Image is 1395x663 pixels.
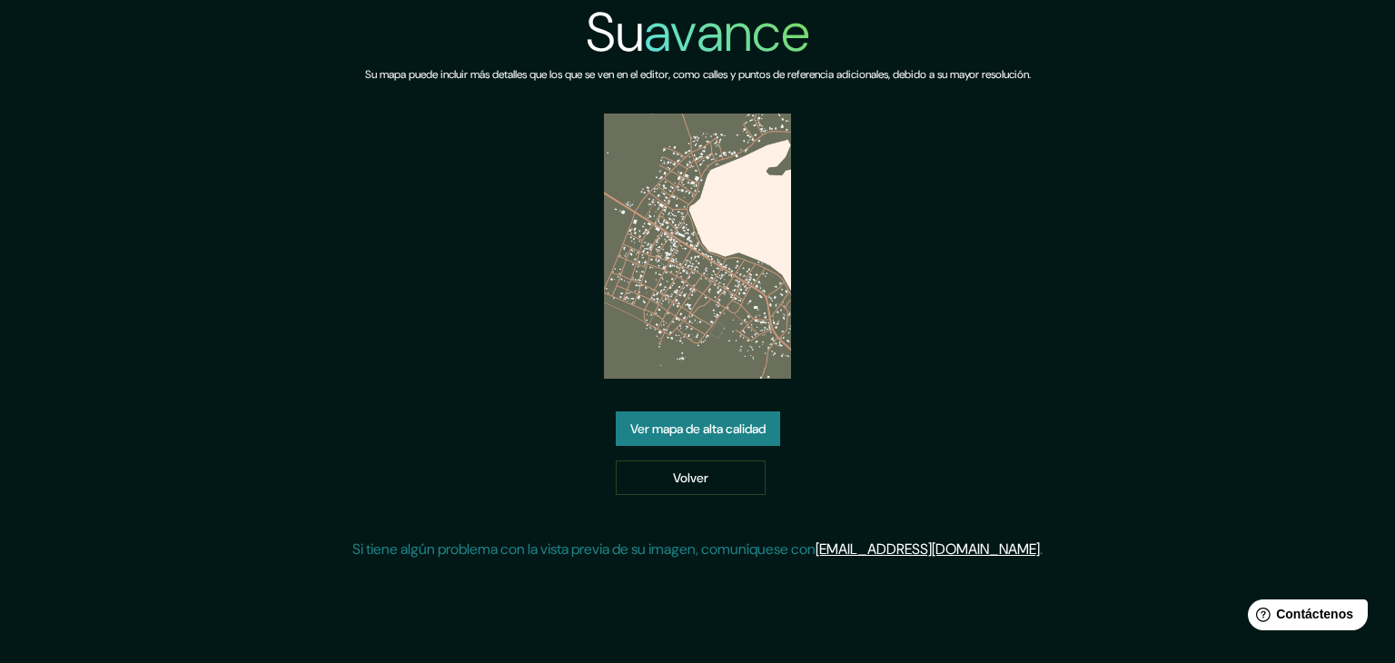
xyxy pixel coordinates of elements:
font: . [1040,539,1043,559]
font: Su mapa puede incluir más detalles que los que se ven en el editor, como calles y puntos de refer... [365,67,1031,82]
font: Si tiene algún problema con la vista previa de su imagen, comuníquese con [352,539,816,559]
font: Ver mapa de alta calidad [630,421,766,437]
a: Ver mapa de alta calidad [616,411,780,446]
a: Volver [616,460,766,495]
font: Volver [673,470,708,486]
img: vista previa del mapa creado [604,114,792,379]
a: [EMAIL_ADDRESS][DOMAIN_NAME] [816,539,1040,559]
iframe: Lanzador de widgets de ayuda [1233,592,1375,643]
